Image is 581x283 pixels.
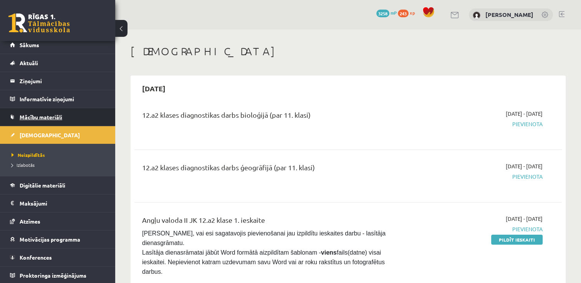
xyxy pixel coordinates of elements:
span: Mācību materiāli [20,114,62,120]
span: Pievienota [417,173,543,181]
span: Pievienota [417,120,543,128]
a: Pildīt ieskaiti [491,235,543,245]
a: Digitālie materiāli [10,176,106,194]
span: Pievienota [417,225,543,233]
span: Sākums [20,41,39,48]
span: [DATE] - [DATE] [506,162,543,170]
a: Motivācijas programma [10,230,106,248]
legend: Ziņojumi [20,72,106,90]
a: Maksājumi [10,194,106,212]
a: 243 xp [398,10,419,16]
a: Konferences [10,248,106,266]
div: 12.a2 klases diagnostikas darbs ģeogrāfijā (par 11. klasi) [142,162,405,176]
span: Digitālie materiāli [20,182,65,189]
span: Motivācijas programma [20,236,80,243]
span: 243 [398,10,409,17]
legend: Informatīvie ziņojumi [20,90,106,108]
a: Izlabotās [12,161,108,168]
span: [PERSON_NAME], vai esi sagatavojis pievienošanai jau izpildītu ieskaites darbu - lasītāja dienasg... [142,230,387,275]
span: xp [410,10,415,16]
span: [DEMOGRAPHIC_DATA] [20,132,80,138]
span: Konferences [20,254,52,261]
a: Mācību materiāli [10,108,106,126]
span: [DATE] - [DATE] [506,215,543,223]
a: Sākums [10,36,106,54]
span: Aktuāli [20,59,38,66]
a: Neizpildītās [12,151,108,158]
span: mP [391,10,397,16]
span: [DATE] - [DATE] [506,110,543,118]
span: Izlabotās [12,162,35,168]
legend: Maksājumi [20,194,106,212]
a: Ziņojumi [10,72,106,90]
span: Neizpildītās [12,152,45,158]
img: Paula Svilāne [473,12,480,19]
span: Atzīmes [20,218,40,225]
span: Proktoringa izmēģinājums [20,272,86,279]
h2: [DATE] [134,79,173,97]
a: Rīgas 1. Tālmācības vidusskola [8,13,70,33]
a: [DEMOGRAPHIC_DATA] [10,126,106,144]
strong: viens [321,249,337,256]
div: 12.a2 klases diagnostikas darbs bioloģijā (par 11. klasi) [142,110,405,124]
a: Aktuāli [10,54,106,72]
a: Informatīvie ziņojumi [10,90,106,108]
div: Angļu valoda II JK 12.a2 klase 1. ieskaite [142,215,405,229]
a: Atzīmes [10,212,106,230]
h1: [DEMOGRAPHIC_DATA] [131,45,566,58]
a: [PERSON_NAME] [485,11,533,18]
span: 3258 [376,10,389,17]
a: 3258 mP [376,10,397,16]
